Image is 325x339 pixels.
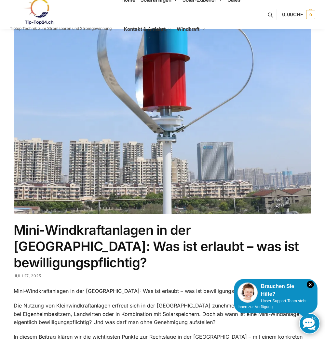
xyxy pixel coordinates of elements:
span: Windkraft [177,26,199,32]
i: Schließen [307,281,314,288]
h1: Mini-Windkraftanlagen in der [GEOGRAPHIC_DATA]: Was ist erlaubt – was ist bewilligungspflichtig? [14,222,311,270]
time: Juli 27, 2025 [14,273,41,278]
span: Unser Support-Team steht Ihnen zur Verfügung [237,299,306,309]
a: 0,00CHF 0 [282,5,315,24]
a: Windkraft [174,15,208,44]
img: Customer service [237,282,258,303]
p: Tiptop Technik zum Stromsparen und Stromgewinnung [10,27,112,31]
span: Kontakt & Anfahrt [124,26,165,32]
span: 0 [306,10,315,19]
p: Mini-Windkraftanlagen in der [GEOGRAPHIC_DATA]: Was ist erlaubt – was ist bewilligungspflichtig? [14,287,311,295]
a: Kontakt & Anfahrt [121,15,174,44]
div: Brauchen Sie Hilfe? [237,282,314,298]
span: 0,00 [282,11,303,18]
span: CHF [293,11,303,18]
p: Die Nutzung von Kleinwindkraftanlagen erfreut sich in der [GEOGRAPHIC_DATA] zunehmender Beliebthe... [14,302,311,327]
